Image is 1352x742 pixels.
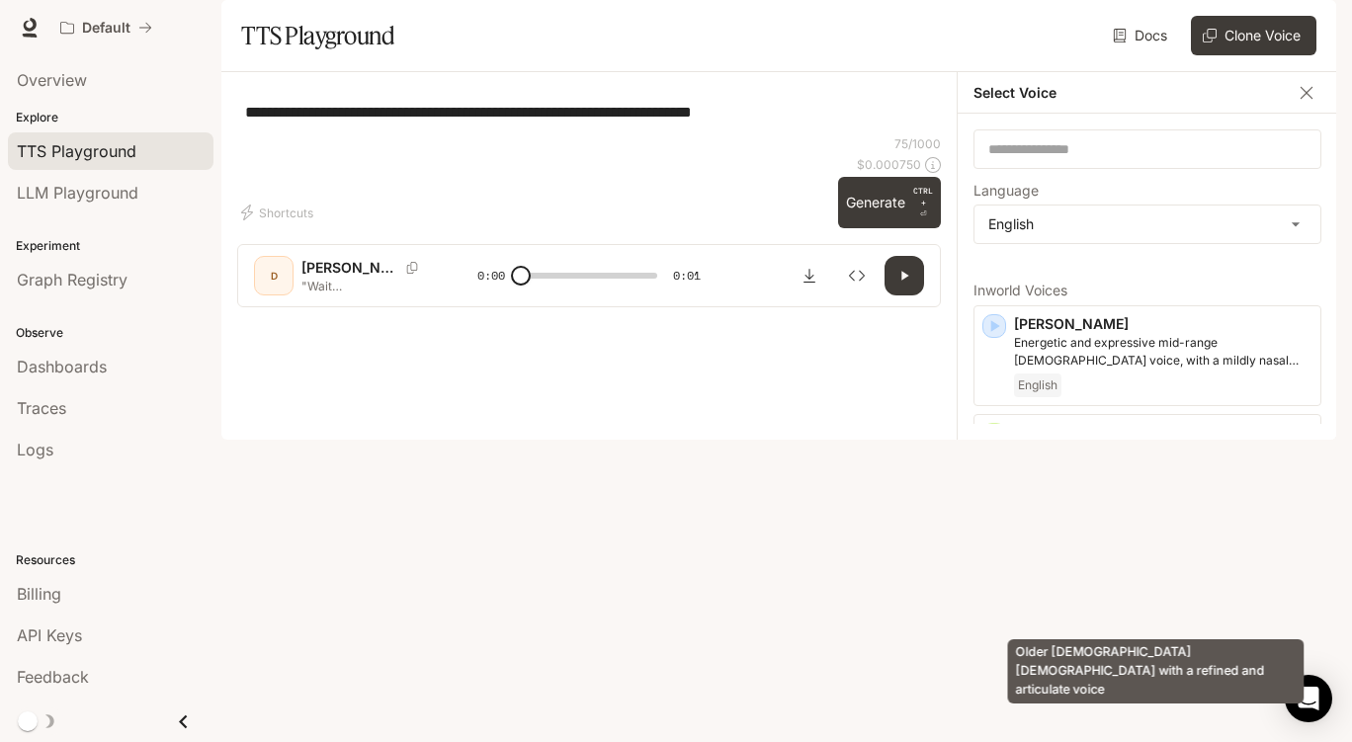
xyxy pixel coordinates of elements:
p: "Wait [PERSON_NAME]... what did you hear?" [301,278,430,294]
button: Download audio [790,256,829,295]
p: [PERSON_NAME] [301,258,398,278]
div: Open Intercom Messenger [1285,675,1332,722]
p: [PERSON_NAME] [1014,423,1312,443]
p: CTRL + [913,185,933,208]
span: 0:00 [477,266,505,286]
p: Inworld Voices [973,284,1321,297]
div: Older [DEMOGRAPHIC_DATA] [DEMOGRAPHIC_DATA] with a refined and articulate voice [1008,639,1305,703]
button: Clone Voice [1191,16,1316,55]
button: Shortcuts [237,197,321,228]
span: 0:01 [673,266,701,286]
p: Language [973,184,1039,198]
p: 75 / 1000 [894,135,941,152]
p: Energetic and expressive mid-range male voice, with a mildly nasal quality [1014,334,1312,370]
div: English [974,206,1320,243]
button: All workspaces [51,8,161,47]
p: Default [82,20,130,37]
button: GenerateCTRL +⏎ [838,177,941,228]
p: [PERSON_NAME] [1014,314,1312,334]
button: Copy Voice ID [398,262,426,274]
p: $ 0.000750 [857,156,921,173]
span: English [1014,373,1061,397]
div: D [258,260,290,291]
button: Inspect [837,256,877,295]
a: Docs [1109,16,1175,55]
p: ⏎ [913,185,933,220]
h1: TTS Playground [241,16,394,55]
